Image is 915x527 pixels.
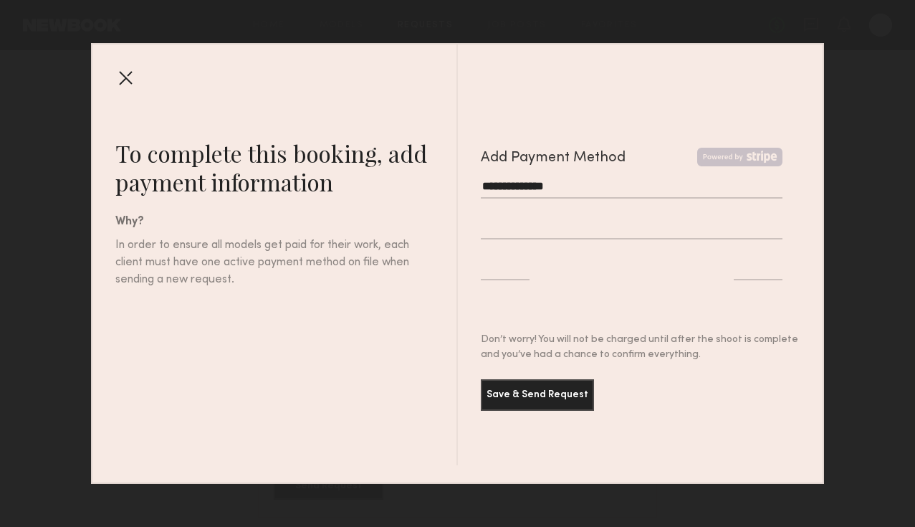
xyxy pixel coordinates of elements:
div: To complete this booking, add payment information [115,139,456,196]
iframe: Secure expiration date input frame [481,261,530,275]
iframe: Secure card number input frame [481,220,783,234]
button: Save & Send Request [481,379,594,411]
div: Why? [115,214,456,231]
div: In order to ensure all models get paid for their work, each client must have one active payment m... [115,237,411,288]
iframe: Secure CVC input frame [734,261,782,275]
div: Don’t worry! You will not be charged until after the shoot is complete and you’ve had a chance to... [481,332,800,362]
div: Add Payment Method [481,148,626,169]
